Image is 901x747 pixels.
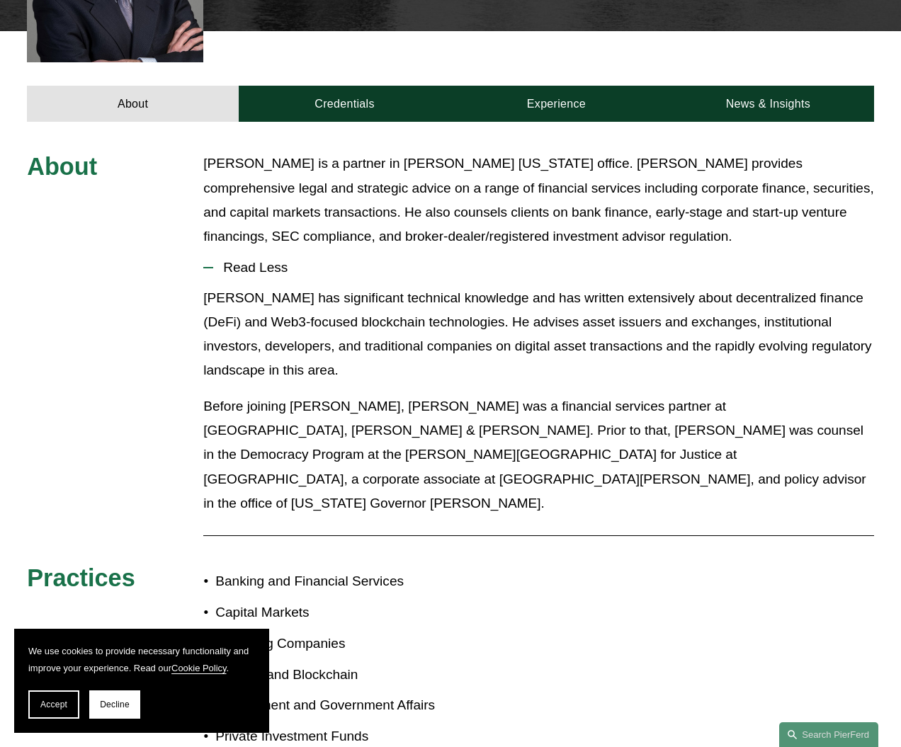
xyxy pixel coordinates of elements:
p: [PERSON_NAME] is a partner in [PERSON_NAME] [US_STATE] office. [PERSON_NAME] provides comprehensi... [203,152,874,249]
p: Banking and Financial Services [215,569,450,593]
p: Before joining [PERSON_NAME], [PERSON_NAME] was a financial services partner at [GEOGRAPHIC_DATA]... [203,394,874,515]
p: FinTech and Blockchain [215,663,450,687]
p: Emerging Companies [215,632,450,656]
a: Cookie Policy [171,663,226,673]
section: Cookie banner [14,629,269,733]
button: Accept [28,690,79,719]
a: Experience [450,86,662,122]
span: About [27,153,97,180]
div: Read Less [203,286,874,527]
span: Read Less [213,260,874,275]
button: Decline [89,690,140,719]
span: Practices [27,564,135,591]
a: About [27,86,239,122]
p: Capital Markets [215,600,450,625]
p: [PERSON_NAME] has significant technical knowledge and has written extensively about decentralized... [203,286,874,383]
p: We use cookies to provide necessary functionality and improve your experience. Read our . [28,643,255,676]
a: Search this site [779,722,878,747]
span: Accept [40,700,67,709]
p: Government and Government Affairs [215,693,450,717]
span: Decline [100,700,130,709]
a: Credentials [239,86,450,122]
a: News & Insights [662,86,874,122]
button: Read Less [203,249,874,286]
